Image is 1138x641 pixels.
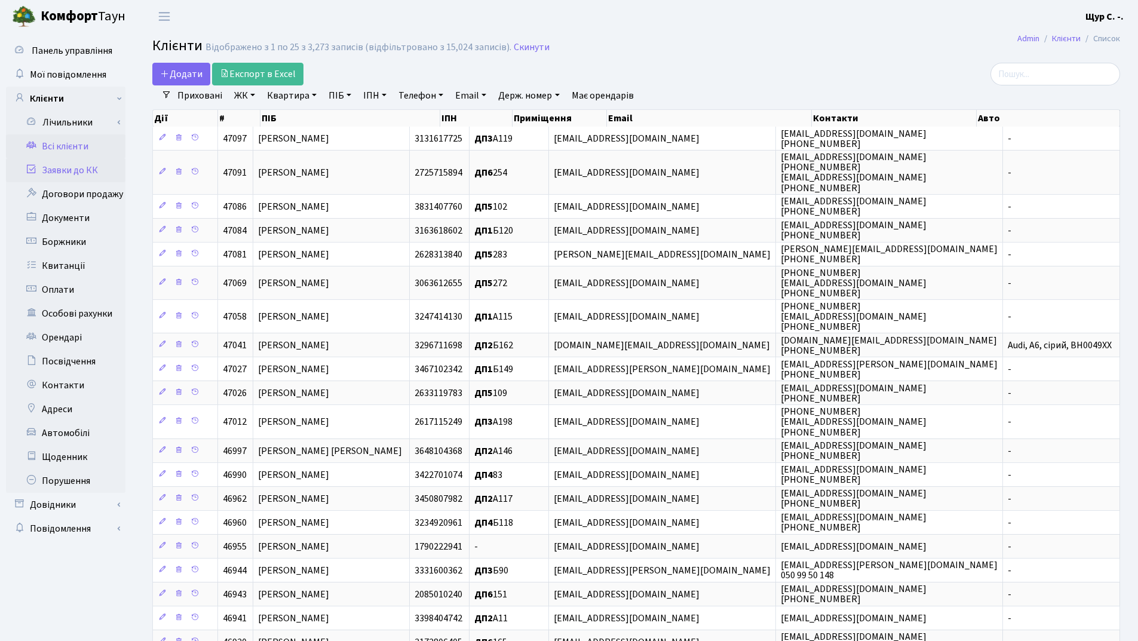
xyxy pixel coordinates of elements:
[474,200,493,213] b: ДП5
[262,85,321,106] a: Квартира
[223,588,247,601] span: 46943
[781,195,927,218] span: [EMAIL_ADDRESS][DOMAIN_NAME] [PHONE_NUMBER]
[258,200,329,213] span: [PERSON_NAME]
[474,564,493,577] b: ДП3
[1008,588,1011,601] span: -
[781,439,927,462] span: [EMAIL_ADDRESS][DOMAIN_NAME] [PHONE_NUMBER]
[474,363,493,376] b: ДП1
[229,85,260,106] a: ЖК
[474,516,513,529] span: Б118
[474,132,513,145] span: А119
[6,230,125,254] a: Боржники
[554,564,771,577] span: [EMAIL_ADDRESS][PERSON_NAME][DOMAIN_NAME]
[1017,32,1039,45] a: Admin
[223,339,247,352] span: 47041
[474,492,493,505] b: ДП2
[1008,363,1011,376] span: -
[153,110,218,127] th: Дії
[223,416,247,429] span: 47012
[415,540,462,553] span: 1790222941
[6,206,125,230] a: Документи
[1008,492,1011,505] span: -
[474,444,493,458] b: ДП2
[474,416,493,429] b: ДП3
[258,310,329,323] span: [PERSON_NAME]
[474,612,508,625] span: А11
[474,540,478,553] span: -
[6,39,125,63] a: Панель управління
[415,588,462,601] span: 2085010240
[415,612,462,625] span: 3398404742
[1085,10,1124,24] a: Щур С. -.
[415,277,462,290] span: 3063612655
[223,492,247,505] span: 46962
[223,387,247,400] span: 47026
[258,224,329,237] span: [PERSON_NAME]
[990,63,1120,85] input: Пошук...
[781,334,997,357] span: [DOMAIN_NAME][EMAIL_ADDRESS][DOMAIN_NAME] [PHONE_NUMBER]
[474,248,493,261] b: ДП5
[474,468,493,481] b: ДП4
[223,248,247,261] span: 47081
[474,492,513,505] span: А117
[781,266,927,300] span: [PHONE_NUMBER] [EMAIL_ADDRESS][DOMAIN_NAME] [PHONE_NUMBER]
[554,248,771,261] span: [PERSON_NAME][EMAIL_ADDRESS][DOMAIN_NAME]
[415,492,462,505] span: 3450807982
[554,468,700,481] span: [EMAIL_ADDRESS][DOMAIN_NAME]
[1008,277,1011,290] span: -
[14,111,125,134] a: Лічильники
[1008,564,1011,577] span: -
[781,582,927,606] span: [EMAIL_ADDRESS][DOMAIN_NAME] [PHONE_NUMBER]
[32,44,112,57] span: Панель управління
[514,42,550,53] a: Скинути
[474,310,513,323] span: А115
[415,224,462,237] span: 3163618602
[474,444,513,458] span: А146
[554,224,700,237] span: [EMAIL_ADDRESS][DOMAIN_NAME]
[223,516,247,529] span: 46960
[415,416,462,429] span: 2617115249
[474,166,493,179] b: ДП6
[781,127,927,151] span: [EMAIL_ADDRESS][DOMAIN_NAME] [PHONE_NUMBER]
[1008,248,1011,261] span: -
[152,63,210,85] a: Додати
[6,397,125,421] a: Адреси
[415,200,462,213] span: 3831407760
[474,363,513,376] span: Б149
[6,373,125,397] a: Контакти
[554,339,770,352] span: [DOMAIN_NAME][EMAIL_ADDRESS][DOMAIN_NAME]
[223,540,247,553] span: 46955
[160,68,203,81] span: Додати
[554,166,700,179] span: [EMAIL_ADDRESS][DOMAIN_NAME]
[977,110,1120,127] th: Авто
[781,219,927,242] span: [EMAIL_ADDRESS][DOMAIN_NAME] [PHONE_NUMBER]
[6,517,125,541] a: Повідомлення
[394,85,448,106] a: Телефон
[258,516,329,529] span: [PERSON_NAME]
[258,612,329,625] span: [PERSON_NAME]
[474,200,507,213] span: 102
[415,132,462,145] span: 3131617725
[260,110,440,127] th: ПІБ
[1081,32,1120,45] li: Список
[554,277,700,290] span: [EMAIL_ADDRESS][DOMAIN_NAME]
[474,387,507,400] span: 109
[6,493,125,517] a: Довідники
[41,7,98,26] b: Комфорт
[493,85,564,106] a: Держ. номер
[1008,310,1011,323] span: -
[781,300,927,333] span: [PHONE_NUMBER] [EMAIL_ADDRESS][DOMAIN_NAME] [PHONE_NUMBER]
[6,278,125,302] a: Оплати
[258,277,329,290] span: [PERSON_NAME]
[554,540,700,553] span: [EMAIL_ADDRESS][DOMAIN_NAME]
[6,254,125,278] a: Квитанції
[218,110,260,127] th: #
[223,310,247,323] span: 47058
[1008,468,1011,481] span: -
[554,200,700,213] span: [EMAIL_ADDRESS][DOMAIN_NAME]
[781,612,927,625] span: [EMAIL_ADDRESS][DOMAIN_NAME]
[223,166,247,179] span: 47091
[41,7,125,27] span: Таун
[474,277,493,290] b: ДП5
[258,564,329,577] span: [PERSON_NAME]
